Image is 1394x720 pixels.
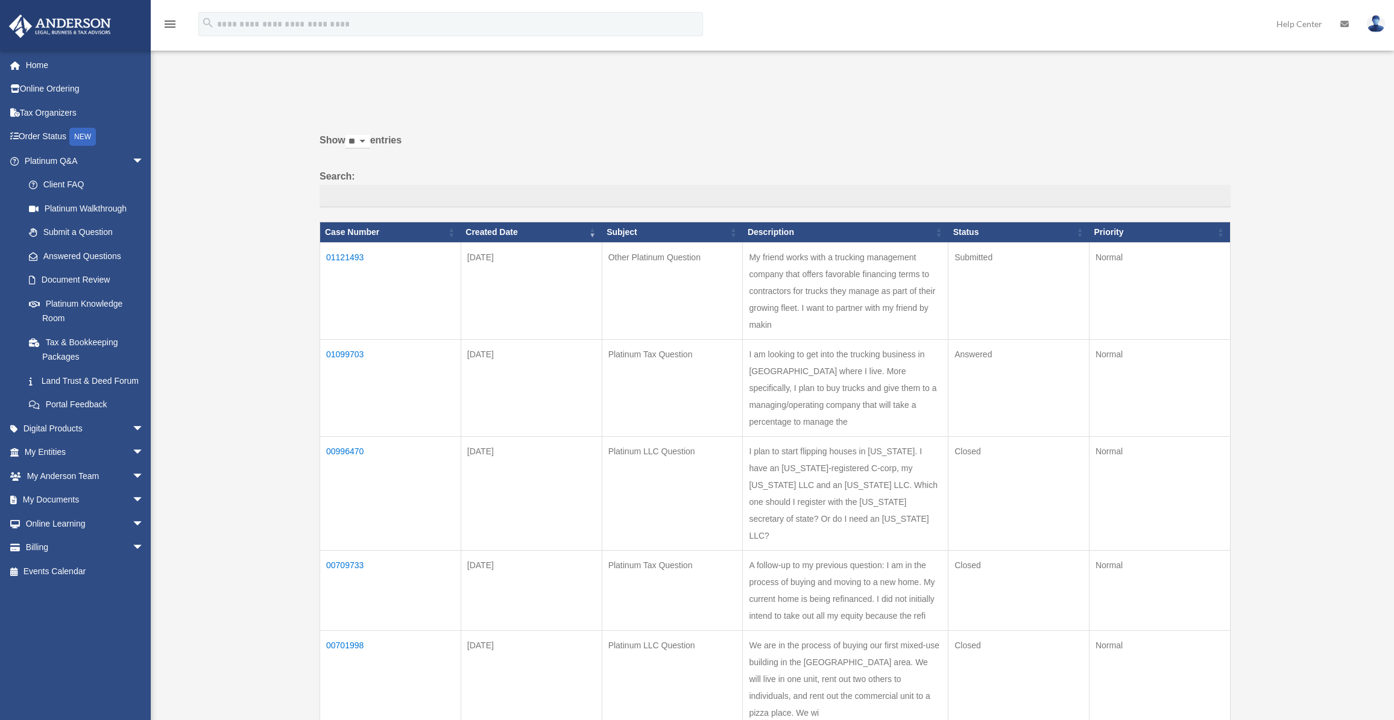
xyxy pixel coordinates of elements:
[320,185,1231,208] input: Search:
[17,292,156,330] a: Platinum Knowledge Room
[1089,222,1230,243] th: Priority: activate to sort column ascending
[602,243,743,340] td: Other Platinum Question
[17,330,156,369] a: Tax & Bookkeeping Packages
[948,437,1090,551] td: Closed
[163,21,177,31] a: menu
[17,268,156,292] a: Document Review
[602,222,743,243] th: Subject: activate to sort column ascending
[8,464,162,488] a: My Anderson Teamarrow_drop_down
[1089,340,1230,437] td: Normal
[948,222,1090,243] th: Status: activate to sort column ascending
[743,437,948,551] td: I plan to start flipping houses in [US_STATE]. I have an [US_STATE]-registered C-corp, my [US_STA...
[17,221,156,245] a: Submit a Question
[461,340,602,437] td: [DATE]
[1089,551,1230,631] td: Normal
[345,135,370,149] select: Showentries
[69,128,96,146] div: NEW
[8,440,162,465] a: My Entitiesarrow_drop_down
[948,243,1090,340] td: Submitted
[17,244,150,268] a: Answered Questions
[948,551,1090,631] td: Closed
[1367,15,1385,33] img: User Pic
[8,416,162,440] a: Digital Productsarrow_drop_down
[602,340,743,437] td: Platinum Tax Question
[743,222,948,243] th: Description: activate to sort column ascending
[8,101,162,125] a: Tax Organizers
[17,393,156,417] a: Portal Feedback
[8,512,162,536] a: Online Learningarrow_drop_down
[743,551,948,631] td: A follow-up to my previous question: I am in the process of buying and moving to a new home. My c...
[8,53,162,77] a: Home
[5,14,115,38] img: Anderson Advisors Platinum Portal
[17,196,156,221] a: Platinum Walkthrough
[320,132,1231,161] label: Show entries
[8,77,162,101] a: Online Ordering
[461,551,602,631] td: [DATE]
[8,149,156,173] a: Platinum Q&Aarrow_drop_down
[132,464,156,489] span: arrow_drop_down
[743,340,948,437] td: I am looking to get into the trucking business in [GEOGRAPHIC_DATA] where I live. More specifical...
[132,416,156,441] span: arrow_drop_down
[132,149,156,174] span: arrow_drop_down
[132,488,156,513] span: arrow_drop_down
[132,440,156,465] span: arrow_drop_down
[8,559,162,583] a: Events Calendar
[602,551,743,631] td: Platinum Tax Question
[461,437,602,551] td: [DATE]
[461,222,602,243] th: Created Date: activate to sort column ascending
[17,173,156,197] a: Client FAQ
[320,243,461,340] td: 01121493
[132,536,156,560] span: arrow_drop_down
[163,17,177,31] i: menu
[743,243,948,340] td: My friend works with a trucking management company that offers favorable financing terms to contr...
[8,536,162,560] a: Billingarrow_drop_down
[132,512,156,536] span: arrow_drop_down
[602,437,743,551] td: Platinum LLC Question
[1089,437,1230,551] td: Normal
[320,437,461,551] td: 00996470
[320,551,461,631] td: 00709733
[461,243,602,340] td: [DATE]
[320,168,1231,208] label: Search:
[1089,243,1230,340] td: Normal
[17,369,156,393] a: Land Trust & Deed Forum
[8,488,162,512] a: My Documentsarrow_drop_down
[320,340,461,437] td: 01099703
[8,125,162,149] a: Order StatusNEW
[201,16,215,30] i: search
[320,222,461,243] th: Case Number: activate to sort column ascending
[948,340,1090,437] td: Answered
